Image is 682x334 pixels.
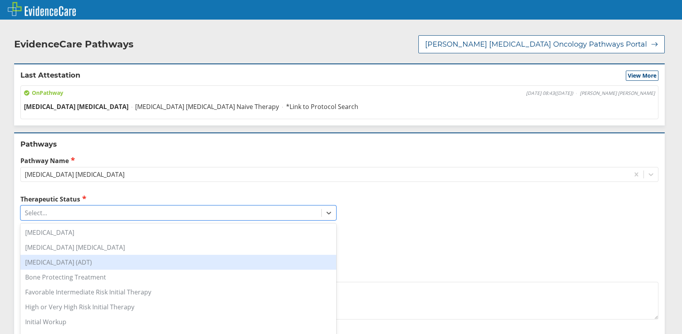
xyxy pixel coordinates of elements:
label: Therapeutic Status [20,194,336,203]
h2: Pathways [20,140,658,149]
div: High or Very High Risk Initial Therapy [20,300,336,314]
span: *Link to Protocol Search [286,102,358,111]
span: [MEDICAL_DATA] [MEDICAL_DATA] [24,102,128,111]
div: Initial Workup [20,314,336,329]
span: [MEDICAL_DATA] [MEDICAL_DATA] Naive Therapy [135,102,279,111]
img: EvidenceCare [8,2,76,16]
div: Select... [25,209,47,217]
label: Additional Details [20,271,658,280]
div: Bone Protecting Treatment [20,270,336,285]
button: View More [626,71,658,81]
span: On Pathway [24,89,63,97]
div: [MEDICAL_DATA] (ADT) [20,255,336,270]
h2: Last Attestation [20,71,80,81]
span: [PERSON_NAME] [MEDICAL_DATA] Oncology Pathways Portal [425,40,647,49]
div: [MEDICAL_DATA] [MEDICAL_DATA] [20,240,336,255]
span: View More [628,72,656,80]
button: [PERSON_NAME] [MEDICAL_DATA] Oncology Pathways Portal [418,35,665,53]
div: [MEDICAL_DATA] [20,225,336,240]
label: Pathway Name [20,156,658,165]
span: [DATE] 08:43 ( [DATE] ) [526,90,573,96]
h2: EvidenceCare Pathways [14,38,134,50]
div: [MEDICAL_DATA] [MEDICAL_DATA] [25,170,125,179]
span: [PERSON_NAME] [PERSON_NAME] [580,90,655,96]
div: Favorable Intermediate Risk Initial Therapy [20,285,336,300]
